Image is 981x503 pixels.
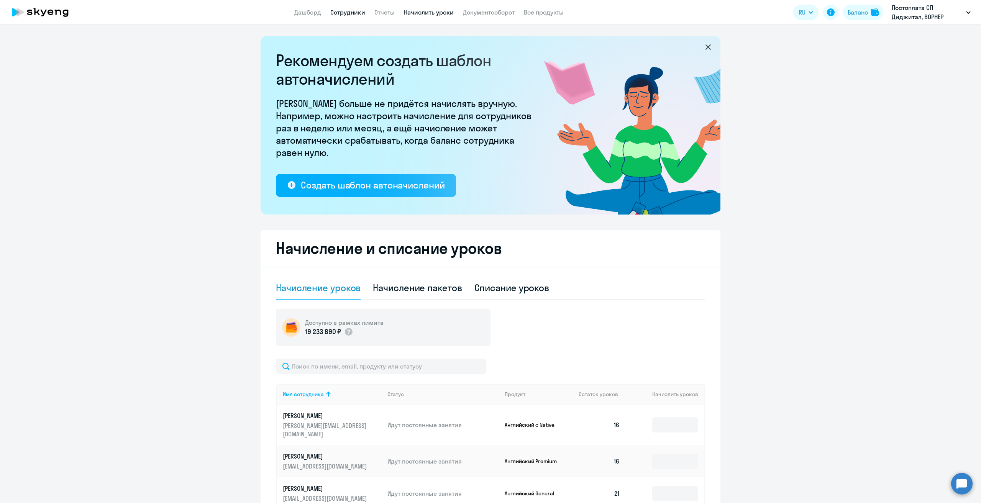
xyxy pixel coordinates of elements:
[276,51,536,88] h2: Рекомендуем создать шаблон автоначислений
[626,384,704,405] th: Начислить уроков
[373,282,462,294] div: Начисление пакетов
[283,452,369,460] p: [PERSON_NAME]
[505,490,562,497] p: Английский General
[505,391,573,398] div: Продукт
[505,391,525,398] div: Продукт
[282,318,300,337] img: wallet-circle.png
[276,282,361,294] div: Начисление уроков
[848,8,868,17] div: Баланс
[387,391,499,398] div: Статус
[387,391,404,398] div: Статус
[387,421,499,429] p: Идут постоянные занятия
[283,411,381,438] a: [PERSON_NAME][PERSON_NAME][EMAIL_ADDRESS][DOMAIN_NAME]
[505,458,562,465] p: Английский Premium
[888,3,974,21] button: Постоплата СП Диджитал, ВОРНЕР МЬЮЗИК, ООО
[276,97,536,159] p: [PERSON_NAME] больше не придётся начислять вручную. Например, можно настроить начисление для сотр...
[283,484,369,493] p: [PERSON_NAME]
[474,282,550,294] div: Списание уроков
[799,8,805,17] span: RU
[579,391,626,398] div: Остаток уроков
[579,391,618,398] span: Остаток уроков
[305,327,341,337] p: 19 233 890 ₽
[276,239,705,257] h2: Начисление и списание уроков
[283,462,369,470] p: [EMAIL_ADDRESS][DOMAIN_NAME]
[283,391,381,398] div: Имя сотрудника
[892,3,963,21] p: Постоплата СП Диджитал, ВОРНЕР МЬЮЗИК, ООО
[283,391,324,398] div: Имя сотрудника
[524,8,564,16] a: Все продукты
[374,8,395,16] a: Отчеты
[301,179,445,191] div: Создать шаблон автоначислений
[843,5,883,20] button: Балансbalance
[573,445,626,477] td: 16
[276,359,486,374] input: Поиск по имени, email, продукту или статусу
[404,8,454,16] a: Начислить уроки
[276,174,456,197] button: Создать шаблон автоначислений
[283,452,381,470] a: [PERSON_NAME][EMAIL_ADDRESS][DOMAIN_NAME]
[283,411,369,420] p: [PERSON_NAME]
[463,8,515,16] a: Документооборот
[387,489,499,498] p: Идут постоянные занятия
[387,457,499,465] p: Идут постоянные занятия
[294,8,321,16] a: Дашборд
[305,318,384,327] h5: Доступно в рамках лимита
[283,494,369,503] p: [EMAIL_ADDRESS][DOMAIN_NAME]
[573,405,626,445] td: 16
[871,8,879,16] img: balance
[793,5,819,20] button: RU
[283,421,369,438] p: [PERSON_NAME][EMAIL_ADDRESS][DOMAIN_NAME]
[330,8,365,16] a: Сотрудники
[283,484,381,503] a: [PERSON_NAME][EMAIL_ADDRESS][DOMAIN_NAME]
[505,421,562,428] p: Английский с Native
